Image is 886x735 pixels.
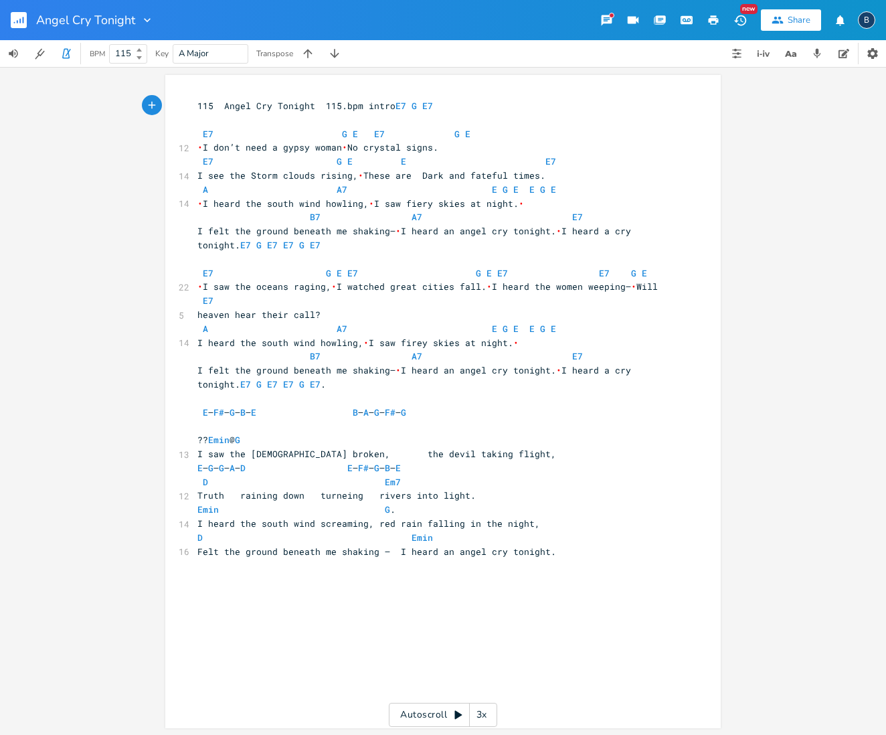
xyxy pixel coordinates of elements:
span: \u2028 [369,197,374,210]
span: E [337,267,342,279]
span: \u2028 [556,364,561,376]
span: \u2028 [556,225,561,237]
span: I heard the south wind howling, I saw firey skies at night. [197,337,519,349]
span: I felt the ground beneath me shaking— I heard an angel cry tonight. I heard a cry tonight. . [197,364,636,390]
button: B [858,5,875,35]
span: A7 [412,211,422,223]
span: F# [358,462,369,474]
span: \u2028 [395,364,401,376]
span: G [235,434,240,446]
span: . [197,503,395,515]
span: F# [385,406,395,418]
span: G [503,323,508,335]
span: E [551,183,556,195]
span: I saw the [DEMOGRAPHIC_DATA] broken, the devil taking flight, [197,448,556,460]
span: G [631,267,636,279]
span: E [401,155,406,167]
span: \u2028 [358,169,363,181]
span: A7 [337,323,347,335]
span: E [465,128,470,140]
span: I heard the south wind screaming, red rain falling in the night, [197,517,540,529]
span: G [374,406,379,418]
span: E7 [310,378,321,390]
span: G [476,267,481,279]
span: E7 [374,128,385,140]
span: G [412,100,417,112]
span: E7 [283,239,294,251]
span: Emin [208,434,230,446]
span: Emin [197,503,219,515]
span: I felt the ground beneath me shaking— I heard an angel cry tonight. I heard a cry tonight. [197,225,636,251]
span: \u2028 [197,197,203,210]
span: E7 [203,295,213,307]
span: G [385,503,390,515]
span: A7 [412,350,422,362]
span: E7 [267,239,278,251]
button: Share [761,9,821,31]
div: Key [155,50,169,58]
span: A [203,183,208,195]
span: E7 [497,267,508,279]
span: E7 [395,100,406,112]
span: I saw the oceans raging, I watched great cities fall. I heard the women weeping— Will [197,280,658,293]
span: D [197,532,203,544]
span: \u2028 [631,280,636,293]
span: B7 [310,350,321,362]
span: D [240,462,246,474]
span: G [374,462,379,474]
span: A [230,462,235,474]
span: E [551,323,556,335]
div: Share [788,14,810,26]
span: E [486,267,492,279]
span: Emin [412,532,433,544]
span: \u2028 [513,337,519,349]
span: I don’t need a gypsy woman No crystal signs. [197,141,438,153]
div: boywells [858,11,875,29]
button: New [727,8,754,32]
span: \u2028 [197,141,203,153]
span: B [240,406,246,418]
span: 115 Angel Cry Tonight 115.bpm intro [197,100,433,112]
span: E7 [572,350,583,362]
span: E [492,183,497,195]
span: I see the Storm clouds rising, These are Dark and fateful times. [197,169,545,181]
span: E [492,323,497,335]
span: Angel Cry Tonight [36,14,135,26]
span: Felt the ground beneath me shaking — I heard an angel cry tonight. [197,546,556,558]
span: E7 [283,378,294,390]
span: E7 [240,378,251,390]
span: E [347,155,353,167]
span: E [197,462,203,474]
div: New [740,4,758,14]
span: A [363,406,369,418]
span: Em7 [385,476,401,488]
span: E [642,267,647,279]
span: \u2028 [197,280,203,293]
div: BPM [90,50,105,58]
span: G [540,323,545,335]
span: E7 [203,128,213,140]
span: B [353,406,358,418]
span: E7 [572,211,583,223]
span: E7 [347,267,358,279]
span: G [230,406,235,418]
span: \u2028 [342,141,347,153]
span: G [401,406,406,418]
span: A [203,323,208,335]
span: G [219,462,224,474]
span: E7 [203,267,213,279]
span: E [513,183,519,195]
span: G [256,378,262,390]
span: E [203,406,208,418]
span: G [540,183,545,195]
span: E7 [267,378,278,390]
span: E7 [422,100,433,112]
span: A7 [337,183,347,195]
span: E [353,128,358,140]
span: E [395,462,401,474]
span: F# [213,406,224,418]
span: G [342,128,347,140]
span: – – – – – – – – [197,406,406,418]
span: \u2028 [519,197,524,210]
span: heaven hear their call? [197,309,321,321]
